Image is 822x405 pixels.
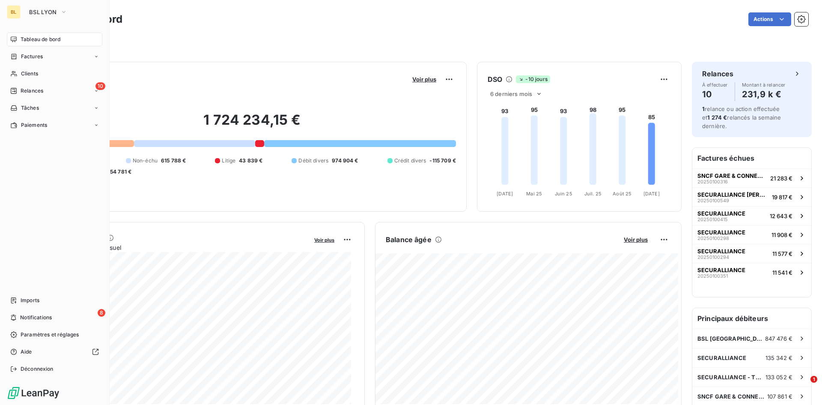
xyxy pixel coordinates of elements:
span: 20250100549 [697,198,729,203]
span: 12 643 € [770,213,792,219]
button: Voir plus [410,75,439,83]
span: Paiements [21,121,47,129]
tspan: Août 25 [613,191,631,197]
button: SECURALLIANCE2025010035111 541 € [692,263,811,282]
span: Voir plus [624,236,648,243]
span: 20250100316 [697,179,728,184]
span: 133 052 € [765,374,792,381]
span: 1 274 € [707,114,727,121]
span: Montant à relancer [742,82,786,87]
tspan: Juin 25 [555,191,572,197]
span: Notifications [20,314,52,321]
a: Aide [7,345,102,359]
span: BSL [GEOGRAPHIC_DATA] [697,335,765,342]
span: 11 577 € [772,250,792,257]
span: Tâches [21,104,39,112]
span: 19 817 € [772,194,792,201]
span: Paramètres et réglages [21,331,79,339]
h6: Balance âgée [386,234,432,245]
button: SECURALLIANCE [PERSON_NAME]2025010054919 817 € [692,187,811,206]
span: SECURALLIANCE [PERSON_NAME] [697,191,768,198]
span: 1 [702,105,705,112]
span: 1 [810,376,817,383]
span: Chiffre d'affaires mensuel [48,243,308,252]
span: -54 781 € [107,168,131,176]
h2: 1 724 234,15 € [48,111,456,137]
span: -10 jours [516,75,550,83]
span: Non-échu [133,157,158,165]
h6: Principaux débiteurs [692,308,811,329]
button: Voir plus [312,236,337,243]
h6: Factures échues [692,148,811,168]
span: relance ou action effectuée et relancés la semaine dernière. [702,105,781,129]
span: Crédit divers [394,157,426,165]
tspan: [DATE] [497,191,513,197]
button: Voir plus [621,236,650,243]
tspan: Juil. 25 [584,191,602,197]
div: BL [7,5,21,19]
span: SECURALLIANCE [697,210,745,217]
img: Logo LeanPay [7,386,60,400]
h4: 10 [702,87,728,101]
button: SECURALLIANCE2025010029411 577 € [692,244,811,263]
span: 974 904 € [332,157,358,165]
span: 6 derniers mois [490,90,532,97]
span: 10 [95,82,105,90]
span: SECURALLIANCE [697,354,746,361]
span: Relances [21,87,43,95]
span: Tableau de bord [21,36,60,43]
span: SECURALLIANCE [697,229,745,236]
span: 107 861 € [767,393,792,400]
span: SNCF GARE & CONNEXION [697,393,767,400]
span: Clients [21,70,38,78]
span: 11 908 € [771,231,792,238]
span: 20250100351 [697,273,728,279]
span: Imports [21,297,39,304]
span: Voir plus [412,76,436,83]
span: 43 839 € [239,157,262,165]
span: BSL LYON [29,9,57,15]
button: SNCF GARE & CONNEXION2025010031621 283 € [692,168,811,187]
span: SECURALLIANCE [697,248,745,255]
span: 20250100415 [697,217,728,222]
span: Aide [21,348,32,356]
span: 20250100294 [697,255,729,260]
span: Litige [222,157,235,165]
span: Débit divers [298,157,328,165]
span: 135 342 € [765,354,792,361]
button: SECURALLIANCE2025010029811 908 € [692,225,811,244]
span: 615 788 € [161,157,186,165]
span: 21 283 € [770,175,792,182]
tspan: [DATE] [643,191,660,197]
span: 8 [98,309,105,317]
iframe: Intercom live chat [793,376,813,396]
span: Déconnexion [21,365,54,373]
button: SECURALLIANCE2025010041512 643 € [692,206,811,225]
span: Factures [21,53,43,60]
span: 847 476 € [765,335,792,342]
span: 11 541 € [772,269,792,276]
tspan: Mai 25 [526,191,542,197]
span: À effectuer [702,82,728,87]
span: SECURALLIANCE - TOTAL [697,374,765,381]
span: Voir plus [314,237,334,243]
span: SECURALLIANCE [697,267,745,273]
span: 20250100298 [697,236,729,241]
span: SNCF GARE & CONNEXION [697,172,767,179]
h6: Relances [702,69,733,79]
span: -115 709 € [429,157,456,165]
h6: DSO [488,74,502,84]
h4: 231,9 k € [742,87,786,101]
button: Actions [748,12,791,26]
